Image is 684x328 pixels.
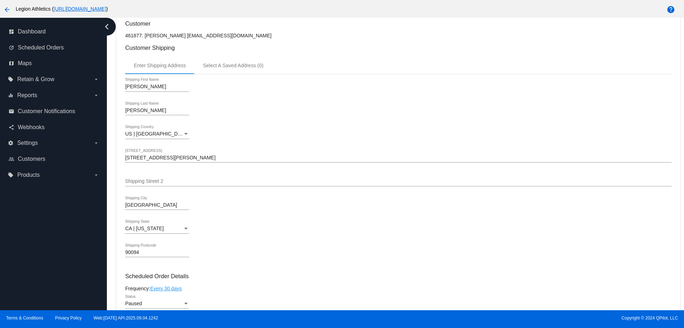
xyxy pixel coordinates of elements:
span: Dashboard [18,28,46,35]
i: local_offer [8,172,14,178]
a: share Webhooks [9,122,99,133]
span: Reports [17,92,37,99]
i: share [9,125,14,130]
mat-icon: help [667,5,675,14]
span: US | [GEOGRAPHIC_DATA] [125,131,188,137]
mat-select: Status [125,301,189,307]
span: Customer Notifications [18,108,75,115]
div: Enter Shipping Address [134,63,186,68]
input: Shipping City [125,202,189,208]
input: Shipping Street 1 [125,155,671,161]
span: Paused [125,301,142,306]
i: arrow_drop_down [93,76,99,82]
span: Retain & Grow [17,76,54,83]
a: Terms & Conditions [6,316,43,321]
a: email Customer Notifications [9,106,99,117]
span: Copyright © 2024 QPilot, LLC [348,316,678,321]
i: arrow_drop_down [93,140,99,146]
i: email [9,109,14,114]
i: people_outline [9,156,14,162]
h3: Customer Shipping [125,44,671,51]
span: Scheduled Orders [18,44,64,51]
a: Web:[DATE] API:2025.09.04.1242 [94,316,158,321]
span: Maps [18,60,32,67]
a: Every 30 days [150,286,182,291]
span: Products [17,172,40,178]
h3: Scheduled Order Details [125,273,671,280]
input: Shipping Postcode [125,250,189,255]
mat-select: Shipping State [125,226,189,232]
span: Customers [18,156,45,162]
a: update Scheduled Orders [9,42,99,53]
i: settings [8,140,14,146]
i: local_offer [8,76,14,82]
span: Settings [17,140,38,146]
p: 461877: [PERSON_NAME] [EMAIL_ADDRESS][DOMAIN_NAME] [125,33,671,38]
span: Webhooks [18,124,45,131]
i: chevron_left [101,21,113,32]
a: [URL][DOMAIN_NAME] [54,6,107,12]
span: CA | [US_STATE] [125,226,164,231]
i: arrow_drop_down [93,172,99,178]
a: dashboard Dashboard [9,26,99,37]
mat-select: Shipping Country [125,131,189,137]
h3: Customer [125,20,671,27]
a: map Maps [9,58,99,69]
i: dashboard [9,29,14,35]
span: Legion Athletics ( ) [16,6,108,12]
div: Select A Saved Address (0) [203,63,264,68]
div: Frequency: [125,286,671,291]
i: map [9,60,14,66]
i: update [9,45,14,51]
mat-icon: arrow_back [3,5,11,14]
i: equalizer [8,92,14,98]
input: Shipping Street 2 [125,179,671,184]
a: Privacy Policy [55,316,82,321]
input: Shipping First Name [125,84,189,90]
input: Shipping Last Name [125,108,189,113]
i: arrow_drop_down [93,92,99,98]
a: people_outline Customers [9,153,99,165]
